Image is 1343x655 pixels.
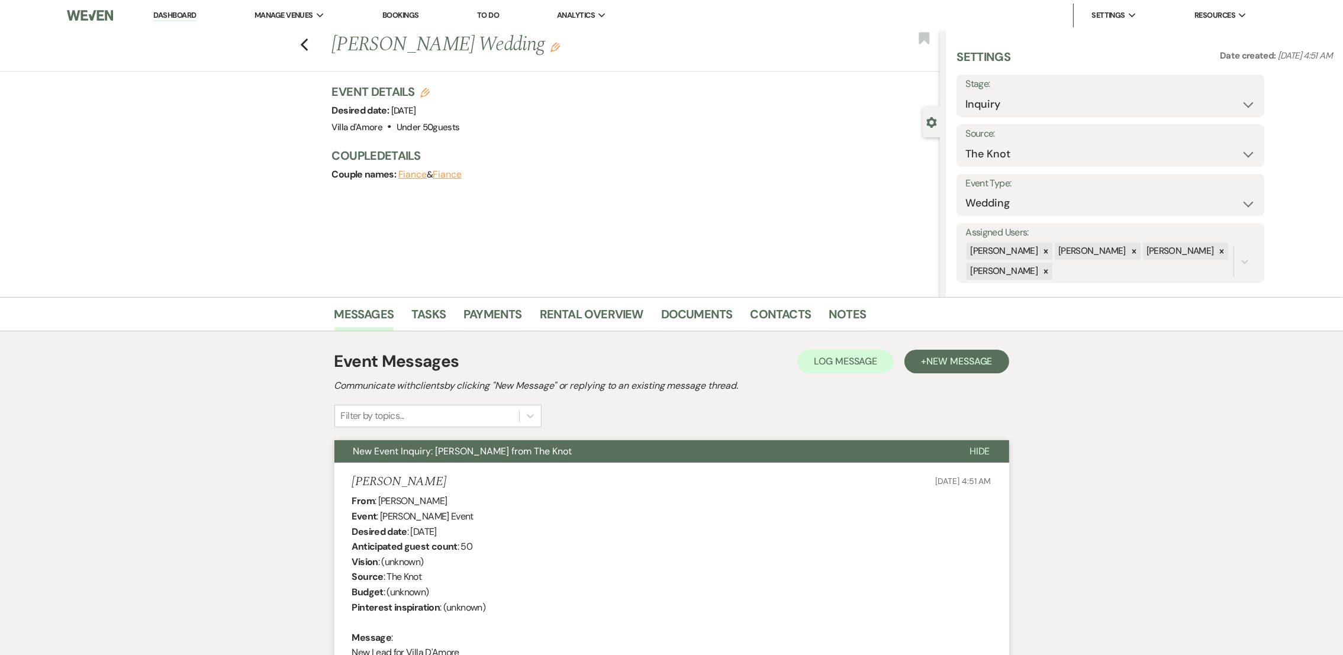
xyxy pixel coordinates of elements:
span: [DATE] 4:51 AM [935,476,991,486]
span: Desired date: [332,104,391,117]
span: Villa d'Amore [332,121,383,133]
span: [DATE] 4:51 AM [1278,50,1332,62]
span: Settings [1091,9,1125,21]
span: Couple names: [332,168,398,180]
button: Close lead details [926,116,937,127]
span: Resources [1194,9,1235,21]
h5: [PERSON_NAME] [352,475,446,489]
b: Pinterest inspiration [352,601,440,614]
h3: Event Details [332,83,460,100]
span: New Message [926,355,992,367]
b: Message [352,631,392,644]
h3: Settings [956,49,1010,75]
h3: Couple Details [332,147,929,164]
span: Analytics [557,9,595,21]
h2: Communicate with clients by clicking "New Message" or replying to an existing message thread. [334,379,1009,393]
span: & [398,169,462,180]
span: Manage Venues [255,9,313,21]
button: +New Message [904,350,1009,373]
button: Edit [550,41,560,52]
a: Documents [661,305,733,331]
b: Budget [352,586,384,598]
button: Log Message [797,350,894,373]
label: Assigned Users: [965,224,1255,241]
label: Source: [965,125,1255,143]
h1: Event Messages [334,349,459,374]
span: Log Message [814,355,877,367]
div: [PERSON_NAME] [1143,243,1216,260]
a: Notes [829,305,866,331]
div: [PERSON_NAME] [967,243,1039,260]
div: [PERSON_NAME] [967,263,1039,280]
a: Rental Overview [540,305,643,331]
div: Filter by topics... [341,409,404,423]
b: Desired date [352,525,407,538]
button: New Event Inquiry: [PERSON_NAME] from The Knot [334,440,951,463]
b: From [352,495,375,507]
b: Anticipated guest count [352,540,458,553]
b: Vision [352,556,378,568]
button: Fiance [433,170,462,179]
span: Date created: [1220,50,1278,62]
a: To Do [477,10,499,20]
a: Tasks [411,305,446,331]
span: Under 50 guests [397,121,460,133]
button: Fiance [398,170,427,179]
a: Bookings [382,10,419,20]
label: Event Type: [965,175,1255,192]
label: Stage: [965,76,1255,93]
span: [DATE] [391,105,416,117]
div: [PERSON_NAME] [1055,243,1128,260]
span: New Event Inquiry: [PERSON_NAME] from The Knot [353,445,572,457]
a: Payments [463,305,522,331]
img: Weven Logo [67,3,112,28]
a: Messages [334,305,394,331]
b: Source [352,570,384,583]
a: Dashboard [153,10,196,21]
b: Event [352,510,377,522]
button: Hide [951,440,1009,463]
span: Hide [970,445,990,457]
a: Contacts [751,305,811,331]
h1: [PERSON_NAME] Wedding [332,31,814,59]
